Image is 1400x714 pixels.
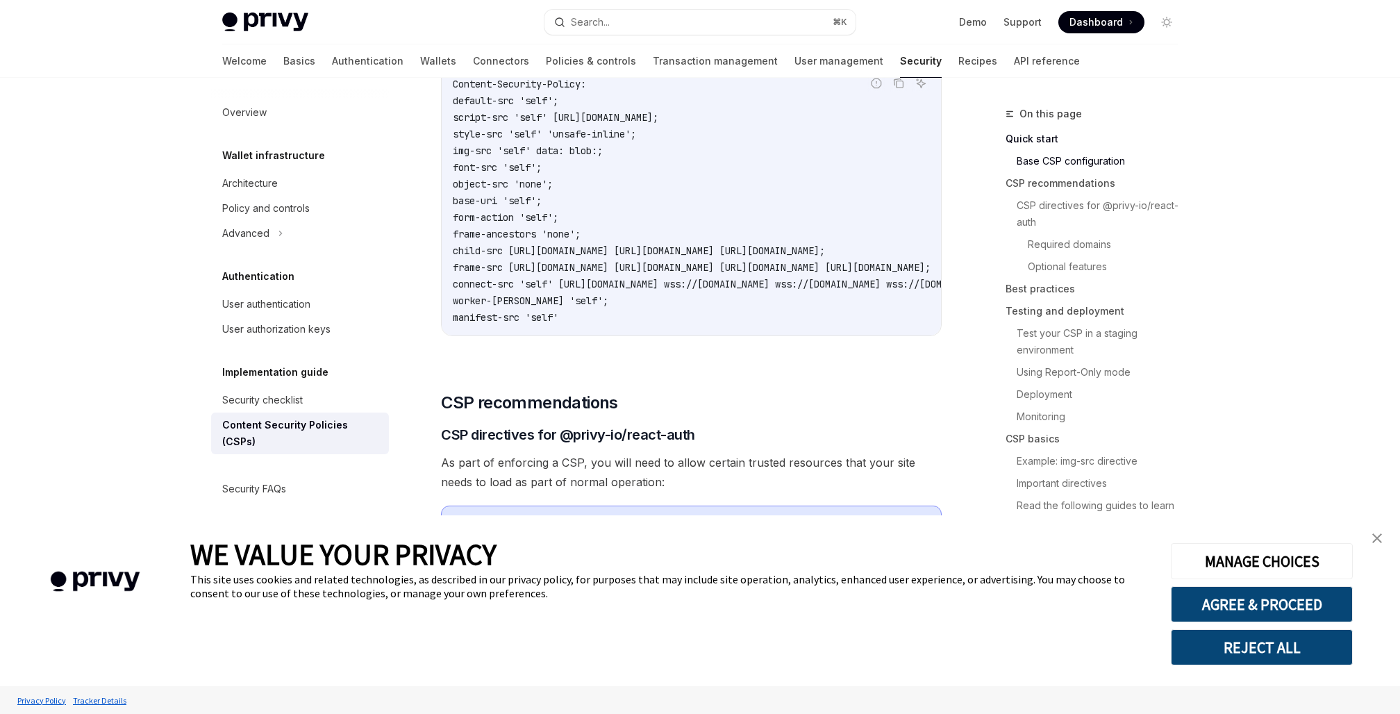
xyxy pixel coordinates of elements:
[211,317,389,342] a: User authorization keys
[1017,383,1189,406] a: Deployment
[453,228,581,240] span: frame-ancestors 'none';
[222,268,294,285] h5: Authentication
[1006,128,1189,150] a: Quick start
[1003,15,1042,29] a: Support
[283,44,315,78] a: Basics
[441,453,942,492] span: As part of enforcing a CSP, you will need to allow certain trusted resources that your site needs...
[453,111,658,124] span: script-src 'self' [URL][DOMAIN_NAME];
[69,688,130,713] a: Tracker Details
[21,551,169,612] img: company logo
[420,44,456,78] a: Wallets
[222,392,303,408] div: Security checklist
[441,425,695,445] span: CSP directives for @privy-io/react-auth
[959,15,987,29] a: Demo
[453,261,931,274] span: frame-src [URL][DOMAIN_NAME] [URL][DOMAIN_NAME] [URL][DOMAIN_NAME] [URL][DOMAIN_NAME];
[211,388,389,413] a: Security checklist
[1069,15,1123,29] span: Dashboard
[1014,44,1080,78] a: API reference
[1017,361,1189,383] a: Using Report-Only mode
[222,417,381,450] div: Content Security Policies (CSPs)
[546,44,636,78] a: Policies & controls
[222,44,267,78] a: Welcome
[190,536,497,572] span: WE VALUE YOUR PRIVACY
[222,147,325,164] h5: Wallet infrastructure
[453,78,586,90] span: Content-Security-Policy:
[1006,172,1189,194] a: CSP recommendations
[1006,428,1189,450] a: CSP basics
[453,128,636,140] span: style-src 'self' 'unsafe-inline';
[453,311,558,324] span: manifest-src 'self'
[453,278,1236,290] span: connect-src 'self' [URL][DOMAIN_NAME] wss://[DOMAIN_NAME] wss://[DOMAIN_NAME] wss://[DOMAIN_NAME]...
[453,244,825,257] span: child-src [URL][DOMAIN_NAME] [URL][DOMAIN_NAME] [URL][DOMAIN_NAME];
[222,481,286,497] div: Security FAQs
[1363,524,1391,552] a: close banner
[1019,106,1082,122] span: On this page
[1017,194,1189,233] a: CSP directives for @privy-io/react-auth
[222,13,308,32] img: light logo
[1006,278,1189,300] a: Best practices
[571,14,610,31] div: Search...
[211,413,389,454] a: Content Security Policies (CSPs)
[453,178,553,190] span: object-src 'none';
[867,74,885,92] button: Report incorrect code
[958,44,997,78] a: Recipes
[1017,322,1189,361] a: Test your CSP in a staging environment
[1171,629,1353,665] button: REJECT ALL
[912,74,930,92] button: Ask AI
[1058,11,1144,33] a: Dashboard
[890,74,908,92] button: Copy the contents from the code block
[332,44,403,78] a: Authentication
[1171,586,1353,622] button: AGREE & PROCEED
[222,296,310,313] div: User authentication
[453,161,542,174] span: font-src 'self';
[1372,533,1382,543] img: close banner
[211,100,389,125] a: Overview
[900,44,942,78] a: Security
[190,572,1150,600] div: This site uses cookies and related technologies, as described in our privacy policy, for purposes...
[453,94,558,107] span: default-src 'self';
[1017,472,1189,495] a: Important directives
[1171,543,1353,579] button: MANAGE CHOICES
[794,44,883,78] a: User management
[1017,406,1189,428] a: Monitoring
[544,10,856,35] button: Search...⌘K
[1028,233,1189,256] a: Required domains
[222,321,331,338] div: User authorization keys
[1028,256,1189,278] a: Optional features
[453,294,608,307] span: worker-[PERSON_NAME] 'self';
[453,194,542,207] span: base-uri 'self';
[222,175,278,192] div: Architecture
[1017,150,1189,172] a: Base CSP configuration
[453,144,603,157] span: img-src 'self' data: blob:;
[222,104,267,121] div: Overview
[14,688,69,713] a: Privacy Policy
[1017,450,1189,472] a: Example: img-src directive
[222,225,269,242] div: Advanced
[222,364,328,381] h5: Implementation guide
[833,17,847,28] span: ⌘ K
[653,44,778,78] a: Transaction management
[222,200,310,217] div: Policy and controls
[211,476,389,501] a: Security FAQs
[211,196,389,221] a: Policy and controls
[1017,495,1189,533] a: Read the following guides to learn more:
[1156,11,1178,33] button: Toggle dark mode
[211,171,389,196] a: Architecture
[1006,300,1189,322] a: Testing and deployment
[211,292,389,317] a: User authentication
[453,211,558,224] span: form-action 'self';
[441,392,618,414] span: CSP recommendations
[473,44,529,78] a: Connectors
